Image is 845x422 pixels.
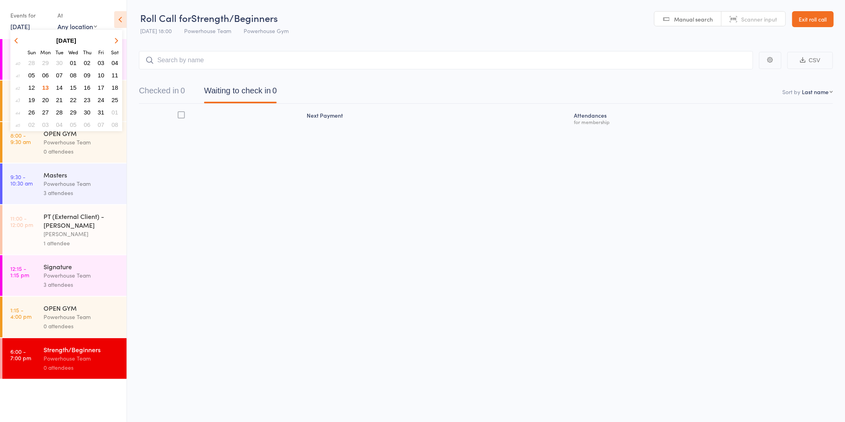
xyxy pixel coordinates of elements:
span: Roll Call for [140,11,191,24]
span: 01 [70,59,77,66]
button: 25 [109,95,121,105]
small: Thursday [83,49,91,55]
button: 01 [109,107,121,118]
a: 7:00 -8:00 amOPEN GYMPowerhouse Team0 attendees [2,81,127,121]
div: Events for [10,9,50,22]
button: 06 [81,119,93,130]
a: 1:15 -4:00 pmOPEN GYMPowerhouse Team0 attendees [2,297,127,337]
a: 8:00 -9:30 amOPEN GYMPowerhouse Team0 attendees [2,122,127,163]
span: 02 [84,59,91,66]
button: 26 [26,107,38,118]
span: 29 [70,109,77,116]
button: Checked in0 [139,82,185,103]
span: 06 [42,72,49,79]
span: 06 [84,121,91,128]
div: 0 [181,86,185,95]
span: 11 [111,72,118,79]
a: 9:30 -10:30 amMastersPowerhouse Team3 attendees [2,164,127,204]
a: [DATE] [10,22,30,31]
button: 17 [95,82,107,93]
span: 19 [28,97,35,103]
a: 6:00 -7:00 amSignaturePowerhouse Team1 attendee [2,39,127,80]
span: 04 [56,121,63,128]
button: 22 [67,95,79,105]
div: for membership [574,119,830,124]
label: Sort by [783,88,801,96]
div: OPEN GYM [44,304,120,312]
em: 44 [15,109,20,116]
button: 08 [67,70,79,81]
button: 02 [81,57,93,68]
button: 15 [67,82,79,93]
button: 01 [67,57,79,68]
span: 29 [42,59,49,66]
button: 12 [26,82,38,93]
div: 0 [272,86,277,95]
span: Scanner input [742,15,778,23]
span: Strength/Beginners [191,11,278,24]
span: 30 [56,59,63,66]
button: 20 [40,95,52,105]
button: 05 [67,119,79,130]
em: 40 [15,60,20,66]
button: 02 [26,119,38,130]
button: 07 [95,119,107,130]
button: 28 [53,107,65,118]
span: 08 [111,121,118,128]
a: 11:00 -12:00 pmPT (External Client) - [PERSON_NAME][PERSON_NAME]1 attendee [2,205,127,254]
button: 28 [26,57,38,68]
span: 07 [56,72,63,79]
button: 31 [95,107,107,118]
button: 09 [81,70,93,81]
time: 6:00 - 7:00 pm [10,348,31,361]
input: Search by name [139,51,753,69]
span: 17 [98,84,105,91]
button: 29 [40,57,52,68]
span: 24 [98,97,105,103]
div: 0 attendees [44,363,120,372]
span: 18 [111,84,118,91]
div: Atten­dances [571,107,833,128]
button: 11 [109,70,121,81]
button: 24 [95,95,107,105]
span: 14 [56,84,63,91]
time: 1:15 - 4:00 pm [10,307,32,319]
button: 05 [26,70,38,81]
div: 3 attendees [44,188,120,197]
div: Powerhouse Team [44,179,120,188]
span: 21 [56,97,63,103]
span: 28 [56,109,63,116]
time: 8:00 - 9:30 am [10,132,31,145]
span: 10 [98,72,105,79]
span: 27 [42,109,49,116]
span: 13 [42,84,49,91]
button: 23 [81,95,93,105]
button: 03 [40,119,52,130]
button: 08 [109,119,121,130]
div: Next Payment [304,107,571,128]
div: 0 attendees [44,147,120,156]
a: 12:15 -1:15 pmSignaturePowerhouse Team3 attendees [2,255,127,296]
button: 07 [53,70,65,81]
span: 05 [28,72,35,79]
em: 42 [15,85,20,91]
button: CSV [787,52,833,69]
small: Sunday [28,49,36,55]
button: 16 [81,82,93,93]
span: Powerhouse Team [184,27,231,35]
div: OPEN GYM [44,129,120,138]
div: PT (External Client) - [PERSON_NAME] [44,212,120,229]
span: 01 [111,109,118,116]
span: 25 [111,97,118,103]
button: 19 [26,95,38,105]
strong: [DATE] [56,37,76,44]
span: Powerhouse Gym [244,27,289,35]
div: Any location [58,22,97,31]
div: At [58,9,97,22]
button: 21 [53,95,65,105]
time: 11:00 - 12:00 pm [10,215,33,228]
span: 08 [70,72,77,79]
span: 03 [42,121,49,128]
small: Wednesday [68,49,78,55]
span: 09 [84,72,91,79]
